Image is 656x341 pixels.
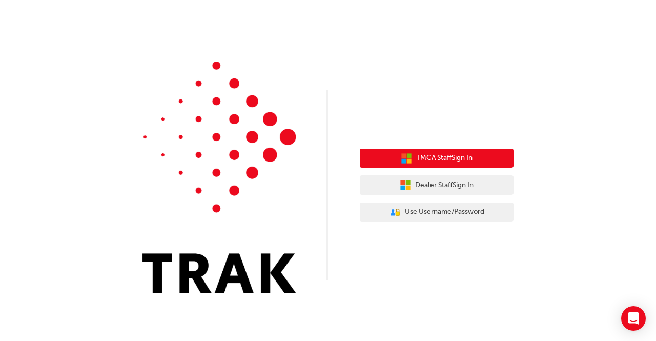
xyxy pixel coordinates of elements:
[360,175,514,195] button: Dealer StaffSign In
[415,179,474,191] span: Dealer Staff Sign In
[360,203,514,222] button: Use Username/Password
[405,206,484,218] span: Use Username/Password
[621,306,646,331] div: Open Intercom Messenger
[142,62,296,293] img: Trak
[416,152,473,164] span: TMCA Staff Sign In
[360,149,514,168] button: TMCA StaffSign In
